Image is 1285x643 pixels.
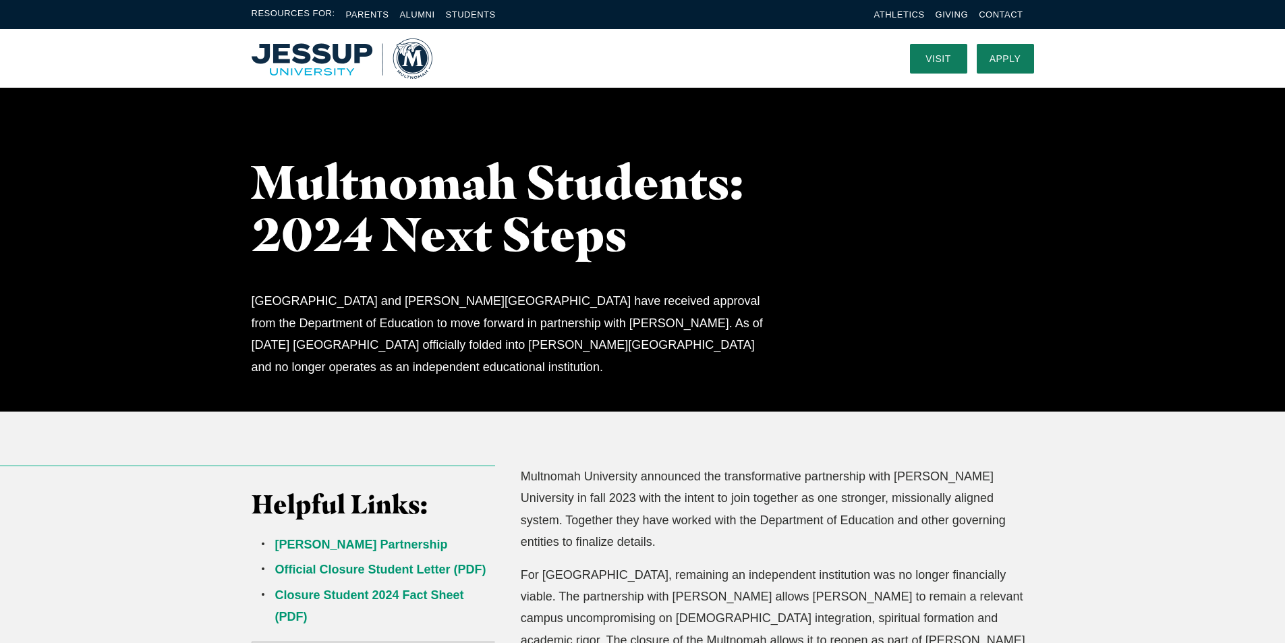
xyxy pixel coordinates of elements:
[275,538,448,551] a: [PERSON_NAME] Partnership
[252,7,335,22] span: Resources For:
[910,44,967,74] a: Visit
[874,9,925,20] a: Athletics
[936,9,969,20] a: Giving
[275,588,464,623] a: Closure Student 2024 Fact Sheet (PDF)
[252,38,432,79] a: Home
[252,156,798,260] h1: Multnomah Students: 2024 Next Steps
[399,9,434,20] a: Alumni
[346,9,389,20] a: Parents
[252,489,496,520] h3: Helpful Links:
[977,44,1034,74] a: Apply
[252,290,773,378] p: [GEOGRAPHIC_DATA] and [PERSON_NAME][GEOGRAPHIC_DATA] have received approval from the Department o...
[521,466,1034,553] p: Multnomah University announced the transformative partnership with [PERSON_NAME] University in fa...
[446,9,496,20] a: Students
[275,563,486,576] a: Official Closure Student Letter (PDF)
[252,38,432,79] img: Multnomah University Logo
[979,9,1023,20] a: Contact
